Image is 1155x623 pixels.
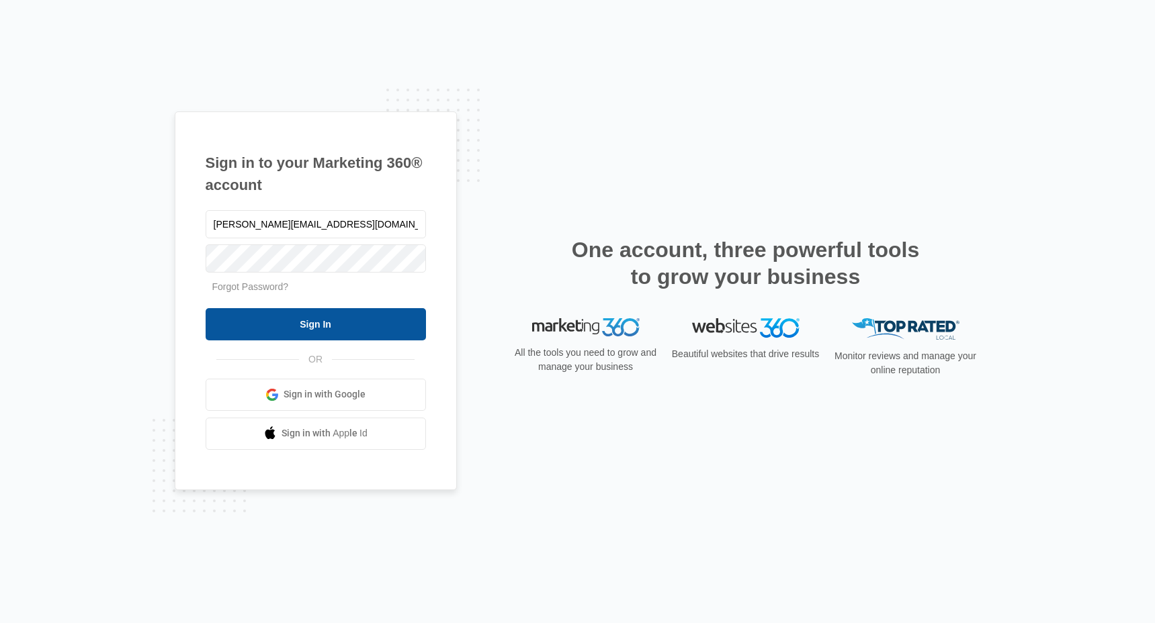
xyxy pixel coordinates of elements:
[671,347,821,361] p: Beautiful websites that drive results
[206,210,426,238] input: Email
[206,152,426,196] h1: Sign in to your Marketing 360® account
[511,346,661,374] p: All the tools you need to grow and manage your business
[206,308,426,340] input: Sign In
[692,318,800,338] img: Websites 360
[830,349,981,377] p: Monitor reviews and manage your online reputation
[212,281,289,292] a: Forgot Password?
[568,236,924,290] h2: One account, three powerful tools to grow your business
[206,418,426,450] a: Sign in with Apple Id
[852,318,959,340] img: Top Rated Local
[532,318,640,337] img: Marketing 360
[206,379,426,411] a: Sign in with Google
[284,387,366,401] span: Sign in with Google
[299,352,332,367] span: OR
[282,426,368,440] span: Sign in with Apple Id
